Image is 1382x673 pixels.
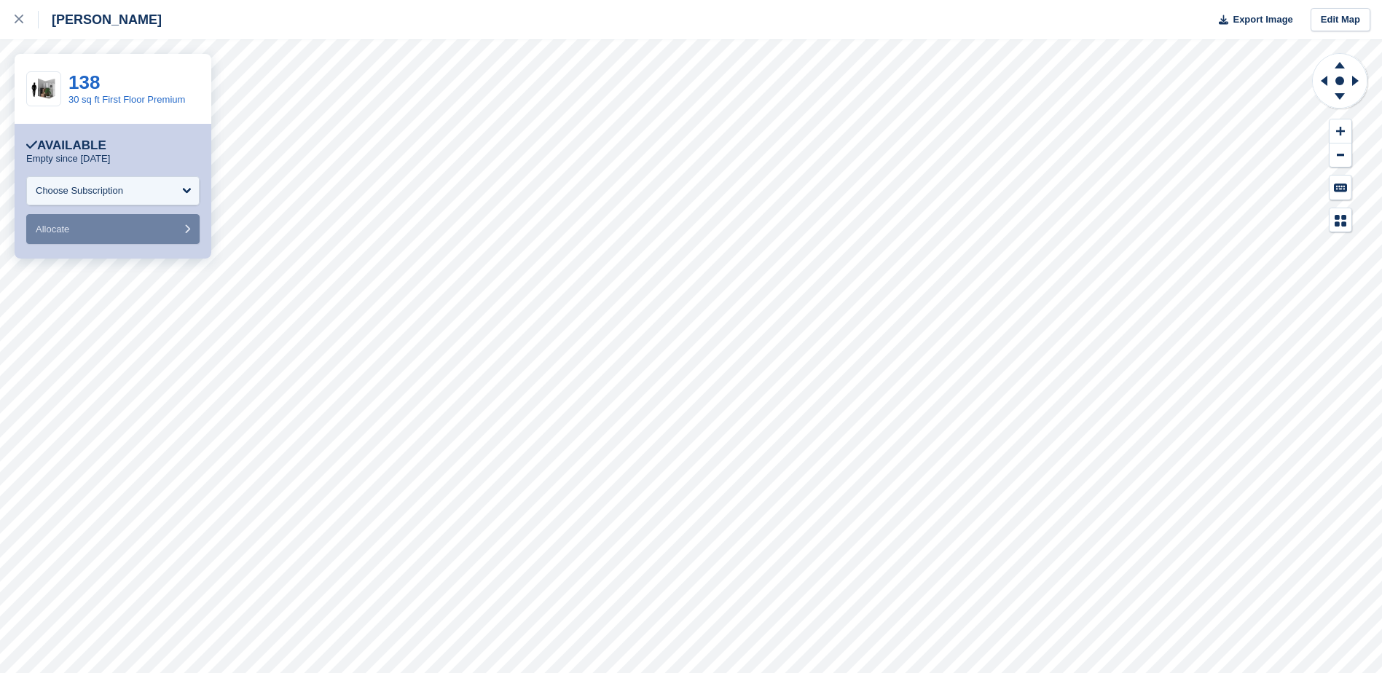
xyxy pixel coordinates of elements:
[1330,208,1351,232] button: Map Legend
[68,71,100,93] a: 138
[26,153,110,165] p: Empty since [DATE]
[1330,176,1351,200] button: Keyboard Shortcuts
[26,138,106,153] div: Available
[1210,8,1293,32] button: Export Image
[1330,143,1351,168] button: Zoom Out
[1330,119,1351,143] button: Zoom In
[27,76,60,102] img: 30-sqft-unit.jpg
[36,224,69,235] span: Allocate
[36,184,123,198] div: Choose Subscription
[1233,12,1292,27] span: Export Image
[1311,8,1370,32] a: Edit Map
[68,94,185,105] a: 30 sq ft First Floor Premium
[26,214,200,244] button: Allocate
[39,11,162,28] div: [PERSON_NAME]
